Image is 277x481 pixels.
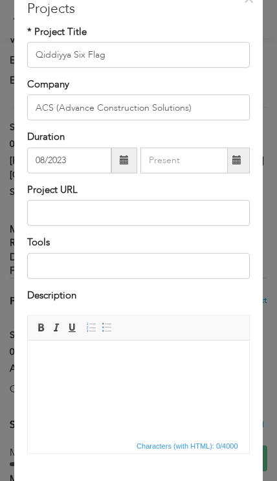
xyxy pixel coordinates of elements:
a: Underline [65,320,79,335]
input: From [27,148,111,173]
a: Italic [49,320,63,335]
label: Duration [27,130,65,144]
label: Description [27,288,76,302]
iframe: Rich Text Editor, projectEditor [28,341,249,438]
input: Present [140,148,228,173]
label: Tools [27,236,50,249]
a: Insert/Remove Bulleted List [100,320,114,335]
a: Bold [34,320,48,335]
span: Characters (with HTML): 0/4000 [134,440,241,452]
label: * Project Title [27,25,87,38]
a: Insert/Remove Numbered List [84,320,98,335]
label: Company [27,78,69,91]
div: Statistics [134,440,242,452]
label: Project URL [27,183,78,197]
